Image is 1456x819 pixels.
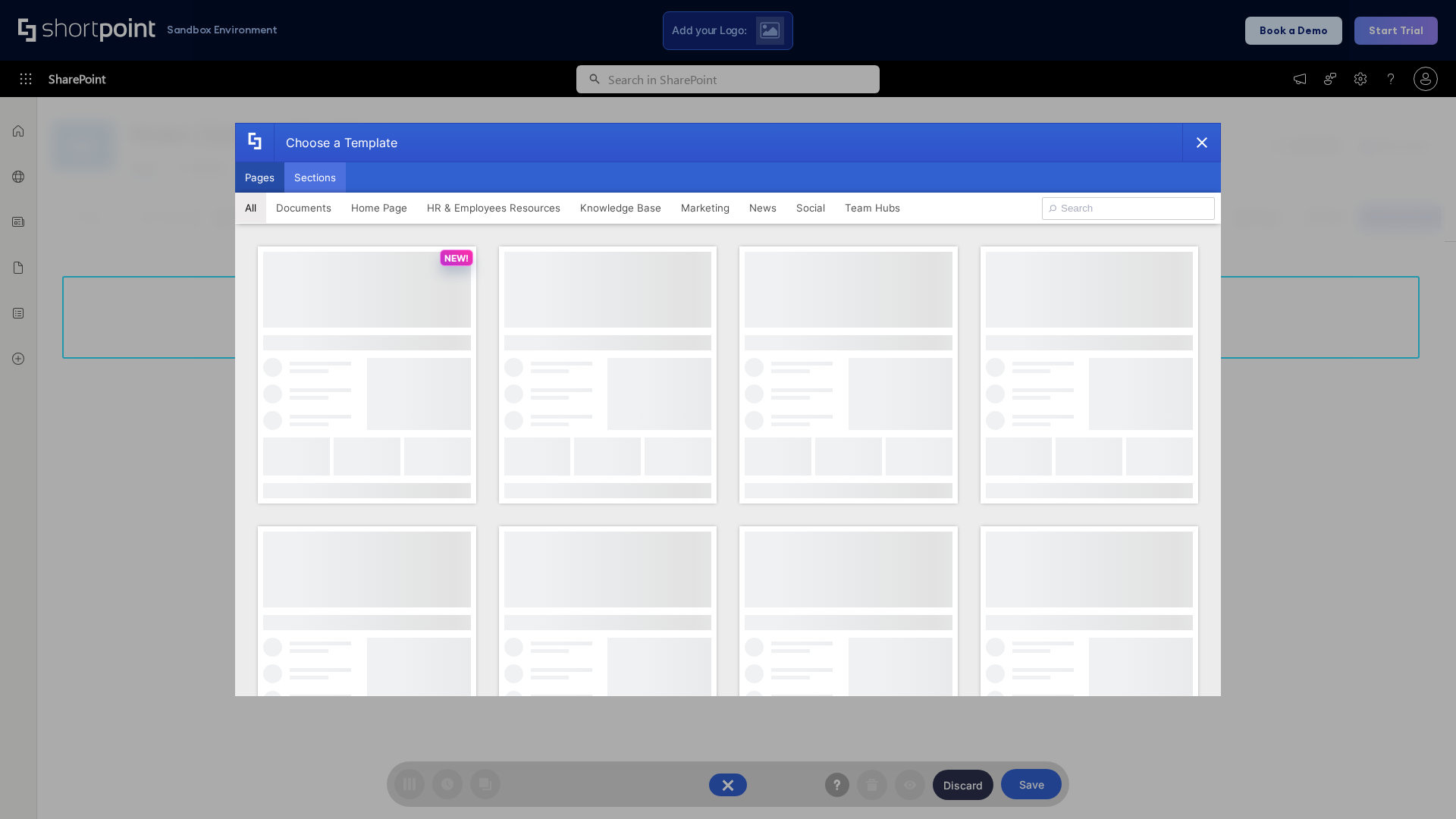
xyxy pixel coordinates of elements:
div: Choose a Template [274,124,397,162]
button: Documents [266,193,341,223]
button: HR & Employees Resources [417,193,570,223]
button: Home Page [341,193,417,223]
button: Pages [235,162,284,193]
button: Knowledge Base [570,193,671,223]
button: All [235,193,266,223]
button: Marketing [671,193,739,223]
p: NEW! [444,253,469,264]
button: Team Hubs [835,193,910,223]
div: template selector [235,123,1221,696]
iframe: Chat Widget [1380,746,1456,819]
button: News [739,193,786,223]
button: Sections [284,162,346,193]
button: Social [786,193,835,223]
input: Search [1042,197,1215,220]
